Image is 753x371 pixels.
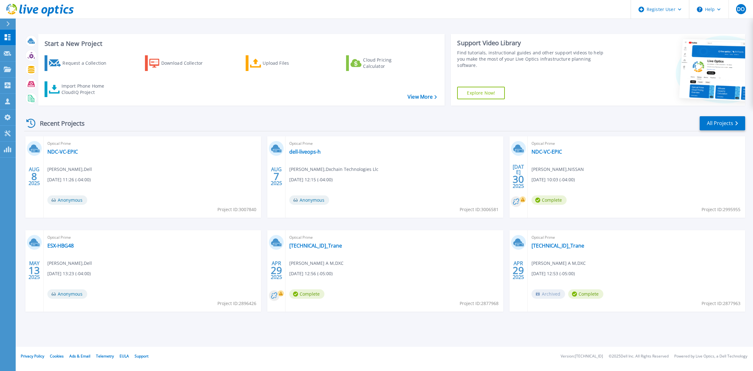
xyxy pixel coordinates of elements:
[674,354,747,358] li: Powered by Live Optics, a Dell Technology
[62,57,113,69] div: Request a Collection
[31,174,37,179] span: 8
[531,166,584,173] span: [PERSON_NAME] , NISSAN
[69,353,90,359] a: Ads & Email
[512,165,524,188] div: [DATE] 2025
[120,353,129,359] a: EULA
[512,259,524,282] div: APR 2025
[45,55,115,71] a: Request a Collection
[531,234,741,241] span: Optical Prime
[161,57,211,69] div: Download Collector
[145,55,215,71] a: Download Collector
[457,39,609,47] div: Support Video Library
[45,40,437,47] h3: Start a New Project
[289,260,344,267] span: [PERSON_NAME] A M , DXC
[217,300,256,307] span: Project ID: 2896426
[289,234,499,241] span: Optical Prime
[531,289,565,299] span: Archived
[531,176,575,183] span: [DATE] 10:03 (-04:00)
[737,7,745,12] span: DO
[531,140,741,147] span: Optical Prime
[702,206,740,213] span: Project ID: 2995955
[47,243,74,249] a: ESX-HBG48
[363,57,413,69] div: Cloud Pricing Calculator
[28,259,40,282] div: MAY 2025
[289,166,378,173] span: [PERSON_NAME] , Dxchain Technologies Llc
[263,57,313,69] div: Upload Files
[270,259,282,282] div: APR 2025
[289,270,333,277] span: [DATE] 12:56 (-05:00)
[28,165,40,188] div: AUG 2025
[289,176,333,183] span: [DATE] 12:15 (-04:00)
[47,166,92,173] span: [PERSON_NAME] , Dell
[531,243,584,249] a: [TECHNICAL_ID]_Trane
[289,140,499,147] span: Optical Prime
[96,353,114,359] a: Telemetry
[47,289,87,299] span: Anonymous
[531,270,575,277] span: [DATE] 12:53 (-05:00)
[289,289,324,299] span: Complete
[289,149,321,155] a: dell-liveops-h
[21,353,44,359] a: Privacy Policy
[47,260,92,267] span: [PERSON_NAME] , Dell
[457,87,505,99] a: Explore Now!
[47,140,257,147] span: Optical Prime
[561,354,603,358] li: Version: [TECHNICAL_ID]
[50,353,64,359] a: Cookies
[47,270,91,277] span: [DATE] 13:23 (-04:00)
[289,243,342,249] a: [TECHNICAL_ID]_Trane
[246,55,316,71] a: Upload Files
[408,94,437,100] a: View More
[24,116,93,131] div: Recent Projects
[700,116,745,130] a: All Projects
[270,165,282,188] div: AUG 2025
[47,234,257,241] span: Optical Prime
[47,176,91,183] span: [DATE] 11:26 (-04:00)
[29,268,40,273] span: 13
[609,354,669,358] li: © 2025 Dell Inc. All Rights Reserved
[274,174,279,179] span: 7
[531,149,562,155] a: NDC-VC-EPIC
[346,55,416,71] a: Cloud Pricing Calculator
[513,268,524,273] span: 29
[531,195,567,205] span: Complete
[702,300,740,307] span: Project ID: 2877963
[568,289,603,299] span: Complete
[289,195,329,205] span: Anonymous
[531,260,586,267] span: [PERSON_NAME] A M , DXC
[61,83,110,95] div: Import Phone Home CloudIQ Project
[47,195,87,205] span: Anonymous
[217,206,256,213] span: Project ID: 3007840
[460,300,499,307] span: Project ID: 2877968
[271,268,282,273] span: 29
[513,177,524,182] span: 30
[460,206,499,213] span: Project ID: 3006581
[135,353,148,359] a: Support
[47,149,78,155] a: NDC-VC-EPIC
[457,50,609,68] div: Find tutorials, instructional guides and other support videos to help you make the most of your L...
